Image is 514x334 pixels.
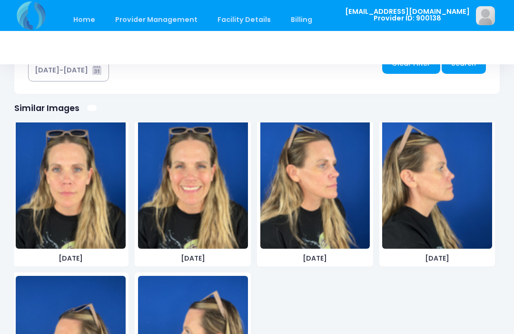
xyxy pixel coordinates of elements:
a: Billing [282,9,322,31]
span: [DATE] [382,253,492,263]
img: image [260,106,370,249]
img: image [382,106,492,249]
img: image [138,106,248,249]
img: image [16,106,126,249]
a: Staff [323,9,360,31]
h1: Similar Images [14,103,79,113]
span: [DATE] [138,253,248,263]
span: [DATE] [260,253,370,263]
span: [DATE] [16,253,126,263]
span: [EMAIL_ADDRESS][DOMAIN_NAME] Provider ID: 900138 [345,8,470,22]
a: Facility Details [208,9,280,31]
a: Provider Management [106,9,207,31]
div: [DATE]-[DATE] [35,65,88,75]
img: image [476,6,495,25]
a: Home [64,9,104,31]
